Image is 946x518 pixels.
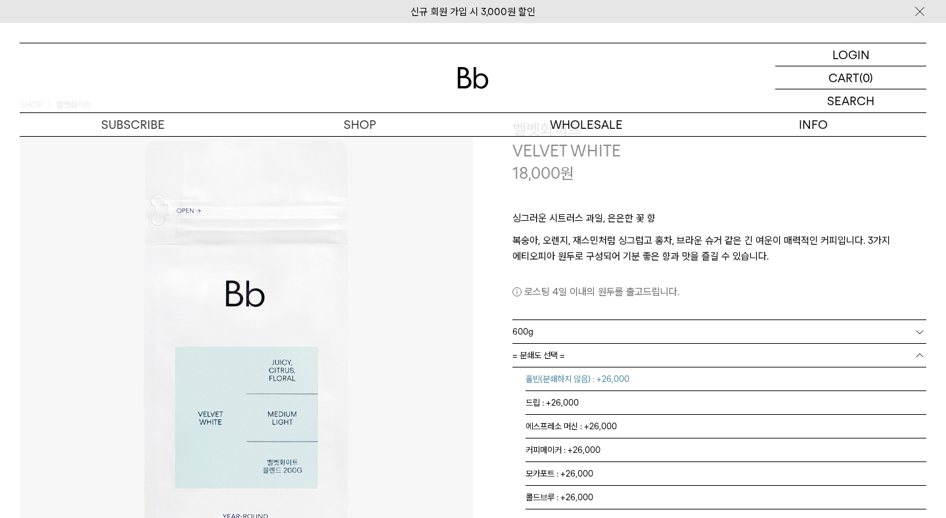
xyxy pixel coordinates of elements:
p: INFO [700,113,926,136]
span: 원 [560,164,574,183]
a: 신규 회원 가입 시 3,000원 할인 [411,6,535,18]
span: 600g [512,320,533,343]
p: 로스팅 4일 이내의 원두를 출고드립니다. [512,284,926,300]
p: 싱그러운 시트러스 과일, 은은한 꽃 향 [512,210,926,233]
p: VELVET WHITE [512,140,926,162]
li: 에스프레소 머신 : +26,000 [526,415,926,438]
li: 모카포트 : +26,000 [526,462,926,486]
a: CART (0) [775,66,926,89]
p: (0) [859,66,873,89]
p: 18,000 [512,162,574,185]
p: LOGIN [832,43,870,66]
p: SEARCH [827,89,874,112]
li: 드립 : +26,000 [526,391,926,415]
p: 복숭아, 오렌지, 재스민처럼 싱그럽고 홍차, 브라운 슈거 같은 긴 여운이 매력적인 커피입니다. 3가지 에티오피아 원두로 구성되어 기분 좋은 향과 맛을 즐길 수 있습니다. [512,233,926,264]
li: 콜드브루 : +26,000 [526,486,926,509]
a: SUBSCRIBE [20,113,246,136]
li: 커피메이커 : +26,000 [526,438,926,462]
img: 로고 [457,67,489,89]
p: WHOLESALE [473,113,700,136]
p: CART [828,66,859,89]
a: LOGIN [775,43,926,66]
li: 홀빈(분쇄하지 않음) : +26,000 [526,367,926,391]
a: SHOP [246,113,473,136]
span: = 분쇄도 선택 = [512,344,565,367]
